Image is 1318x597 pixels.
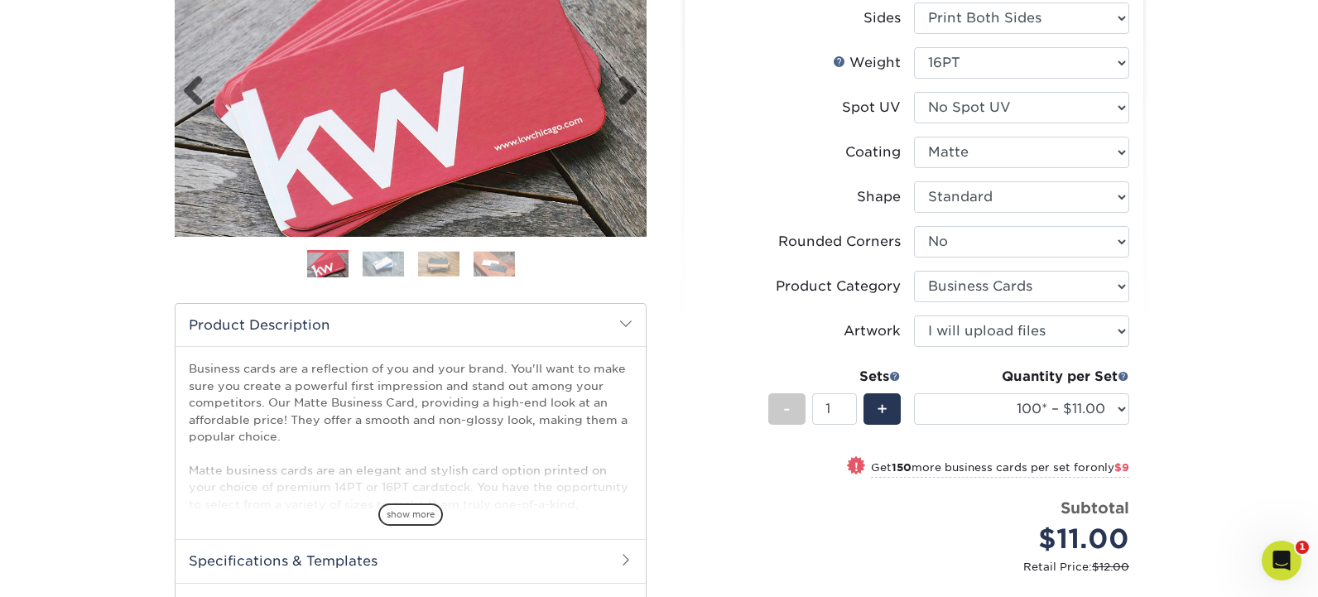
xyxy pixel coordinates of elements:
img: Business Cards 03 [418,251,459,277]
div: Sets [768,367,901,387]
span: $9 [1114,461,1129,474]
strong: Subtotal [1061,498,1129,517]
div: Spot UV [842,98,901,118]
p: Business cards are a reflection of you and your brand. You'll want to make sure you create a powe... [189,360,633,596]
img: Business Cards 02 [363,251,404,277]
span: + [877,397,887,421]
span: - [783,397,791,421]
span: ! [854,458,859,475]
div: Rounded Corners [778,232,901,252]
small: Get more business cards per set for [871,461,1129,478]
h2: Specifications & Templates [176,539,646,582]
div: Artwork [844,321,901,341]
img: Business Cards 04 [474,251,515,277]
span: only [1090,461,1129,474]
div: Sides [863,8,901,28]
div: Product Category [776,277,901,296]
span: show more [378,503,443,526]
h2: Product Description [176,304,646,346]
small: Retail Price: [711,559,1129,575]
iframe: Intercom live chat [1262,541,1301,580]
div: Weight [833,53,901,73]
img: Business Cards 01 [307,244,349,286]
div: Coating [845,142,901,162]
div: $11.00 [926,519,1129,559]
span: $12.00 [1092,561,1129,573]
strong: 150 [892,461,912,474]
div: Shape [857,187,901,207]
span: 1 [1296,541,1309,554]
div: Quantity per Set [914,367,1129,387]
